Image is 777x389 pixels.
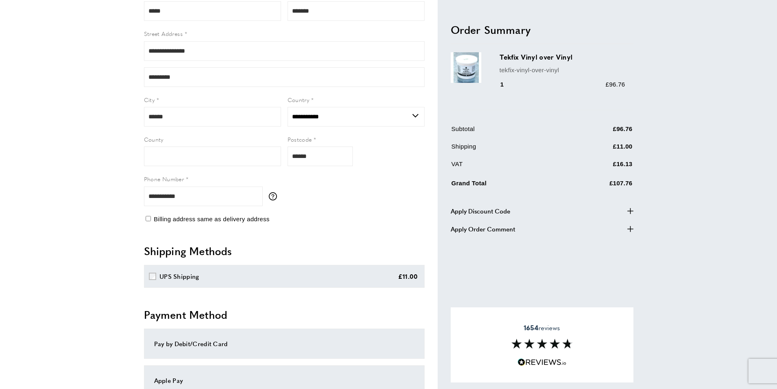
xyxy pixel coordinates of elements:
span: Postcode [288,135,312,143]
h3: Tekfix Vinyl over Vinyl [500,52,625,62]
input: Billing address same as delivery address [146,216,151,221]
span: Country [288,96,310,104]
span: Street Address [144,29,183,38]
td: VAT [452,159,561,175]
div: Pay by Debit/Credit Card [154,339,414,349]
button: More information [269,192,281,200]
span: City [144,96,155,104]
td: £96.76 [561,124,633,140]
td: £107.76 [561,176,633,194]
img: Reviews section [511,339,573,349]
div: 1 [500,79,516,89]
td: £16.13 [561,159,633,175]
td: £11.00 [561,141,633,157]
h2: Shipping Methods [144,244,425,258]
td: Shipping [452,141,561,157]
td: Grand Total [452,176,561,194]
span: Phone Number [144,175,184,183]
h2: Payment Method [144,307,425,322]
td: Subtotal [452,124,561,140]
span: Apply Discount Code [451,206,510,216]
span: £96.76 [606,80,625,87]
span: Billing address same as delivery address [154,216,270,222]
div: £11.00 [398,271,418,281]
strong: 1654 [524,323,538,332]
span: County [144,135,164,143]
p: tekfix-vinyl-over-vinyl [500,65,625,75]
div: UPS Shipping [159,271,199,281]
span: reviews [524,324,560,332]
img: Reviews.io 5 stars [518,358,567,366]
span: Apply Order Comment [451,224,515,233]
div: Apple Pay [154,376,414,385]
h2: Order Summary [451,22,633,37]
img: Tekfix Vinyl over Vinyl [451,52,481,83]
